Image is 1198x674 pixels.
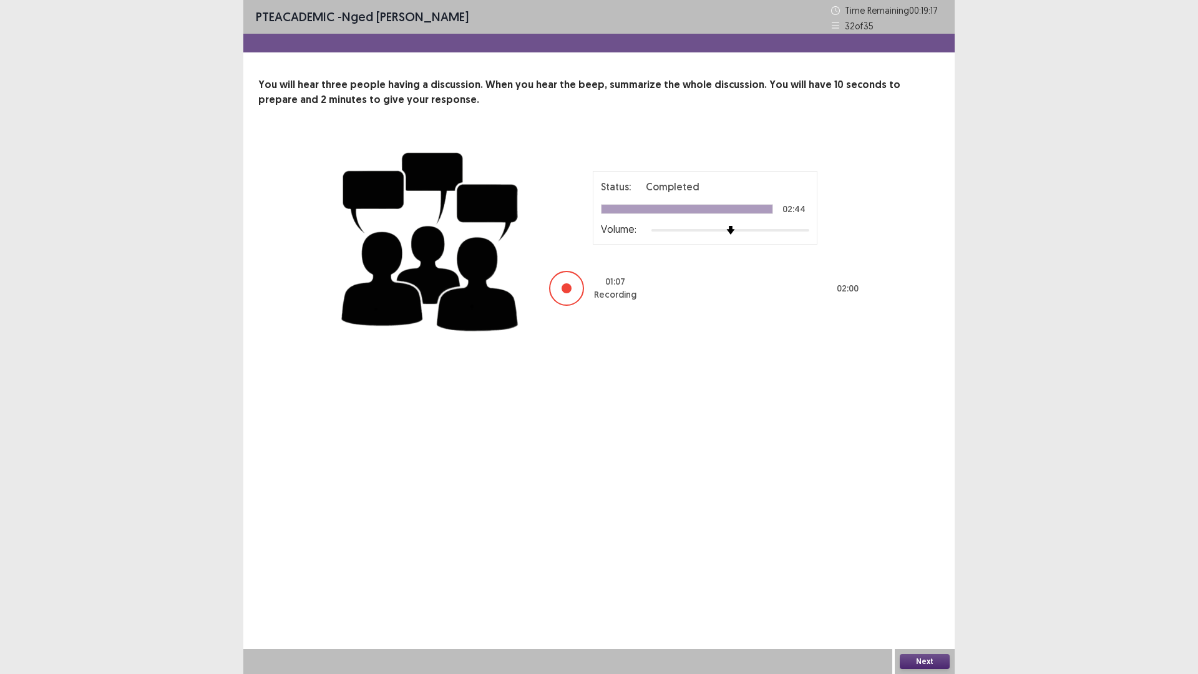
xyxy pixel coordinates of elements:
img: arrow-thumb [726,226,735,235]
span: PTE academic [256,9,334,24]
img: group-discussion [337,137,524,341]
p: Completed [646,179,699,194]
p: Status: [601,179,631,194]
p: 32 of 35 [845,19,874,32]
p: Time Remaining 00 : 19 : 17 [845,4,942,17]
p: 01 : 07 [605,275,625,288]
p: You will hear three people having a discussion. When you hear the beep, summarize the whole discu... [258,77,940,107]
p: - Nged [PERSON_NAME] [256,7,469,26]
p: 02:44 [782,205,806,213]
button: Next [900,654,950,669]
p: Recording [594,288,636,301]
p: 02 : 00 [837,282,859,295]
p: Volume: [601,222,636,237]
